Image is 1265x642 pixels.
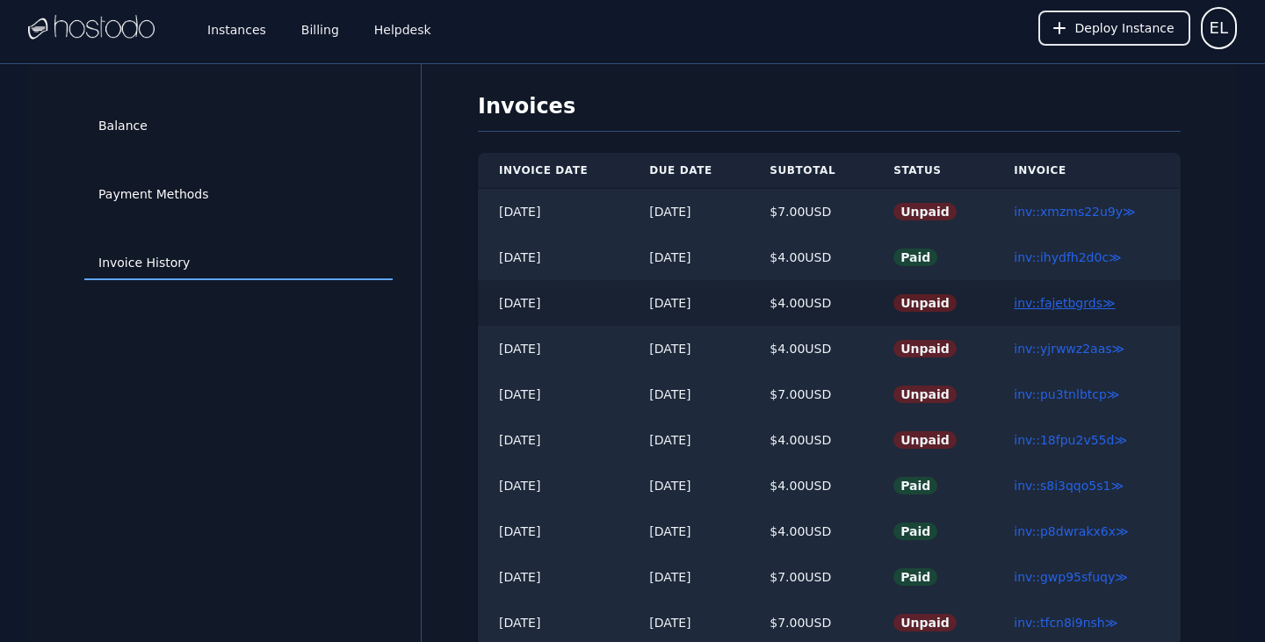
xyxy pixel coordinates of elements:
a: Balance [84,110,393,143]
div: $ 4.00 USD [770,477,851,494]
div: $ 4.00 USD [770,340,851,357]
td: [DATE] [478,189,628,235]
div: $ 4.00 USD [770,249,851,266]
td: [DATE] [628,326,748,371]
td: [DATE] [478,371,628,417]
span: Unpaid [893,340,957,357]
td: [DATE] [628,417,748,463]
th: Due Date [628,153,748,189]
th: Invoice [993,153,1181,189]
img: Logo [28,15,155,41]
td: [DATE] [628,280,748,326]
h1: Invoices [478,92,1181,132]
span: EL [1210,16,1228,40]
span: Deploy Instance [1075,19,1175,37]
span: Unpaid [893,386,957,403]
a: inv::tfcn8i9nsh≫ [1014,616,1117,630]
div: $ 7.00 USD [770,203,851,220]
div: $ 7.00 USD [770,614,851,631]
td: [DATE] [628,371,748,417]
td: [DATE] [628,554,748,600]
span: Paid [893,568,937,586]
a: inv::xmzms22u9y≫ [1014,205,1135,219]
a: inv::fajetbgrds≫ [1014,296,1115,310]
th: Subtotal [748,153,872,189]
a: inv::pu3tnlbtcp≫ [1014,387,1119,401]
span: Unpaid [893,294,957,312]
th: Status [872,153,993,189]
span: Paid [893,477,937,494]
td: [DATE] [628,189,748,235]
a: inv::gwp95sfuqy≫ [1014,570,1128,584]
div: $ 7.00 USD [770,568,851,586]
td: [DATE] [628,509,748,554]
td: [DATE] [478,326,628,371]
a: inv::p8dwrakx6x≫ [1014,524,1128,538]
td: [DATE] [478,417,628,463]
td: [DATE] [478,509,628,554]
span: Unpaid [893,203,957,220]
a: Invoice History [84,247,393,280]
a: inv::ihydfh2d0c≫ [1014,250,1122,264]
div: $ 7.00 USD [770,386,851,403]
td: [DATE] [628,234,748,280]
span: Paid [893,523,937,540]
a: inv::18fpu2v55d≫ [1014,433,1127,447]
td: [DATE] [628,463,748,509]
div: $ 4.00 USD [770,523,851,540]
span: Paid [893,249,937,266]
a: Payment Methods [84,178,393,212]
button: Deploy Instance [1038,11,1190,46]
div: $ 4.00 USD [770,431,851,449]
span: Unpaid [893,614,957,631]
td: [DATE] [478,463,628,509]
th: Invoice Date [478,153,628,189]
button: User menu [1201,7,1237,49]
div: $ 4.00 USD [770,294,851,312]
a: inv::yjrwwz2aas≫ [1014,342,1124,356]
td: [DATE] [478,234,628,280]
a: inv::s8i3qqo5s1≫ [1014,479,1124,493]
td: [DATE] [478,280,628,326]
span: Unpaid [893,431,957,449]
td: [DATE] [478,554,628,600]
